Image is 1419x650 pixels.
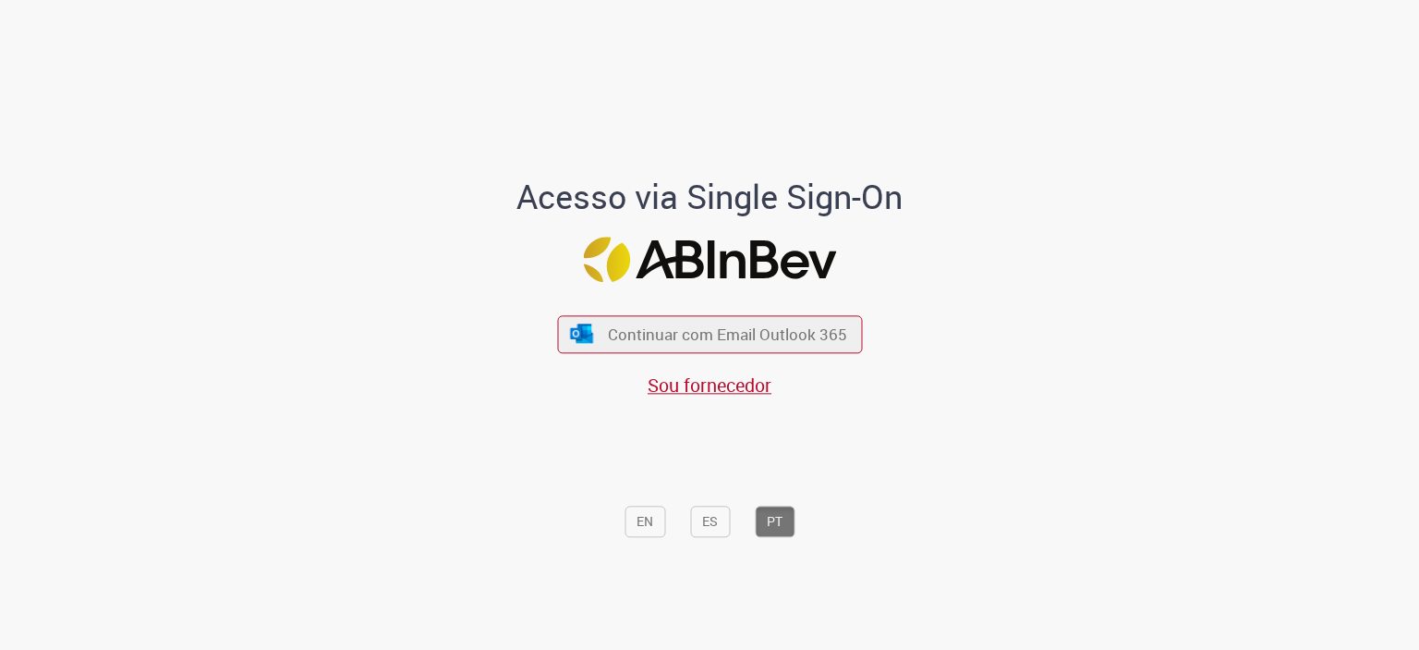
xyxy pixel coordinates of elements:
[755,507,794,538] button: PT
[583,238,836,283] img: Logo ABInBev
[569,324,595,343] img: ícone Azure/Microsoft 360
[557,315,862,353] button: ícone Azure/Microsoft 360 Continuar com Email Outlook 365
[454,178,966,215] h1: Acesso via Single Sign-On
[608,324,847,345] span: Continuar com Email Outlook 365
[625,507,665,538] button: EN
[690,507,730,538] button: ES
[648,373,771,398] a: Sou fornecedor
